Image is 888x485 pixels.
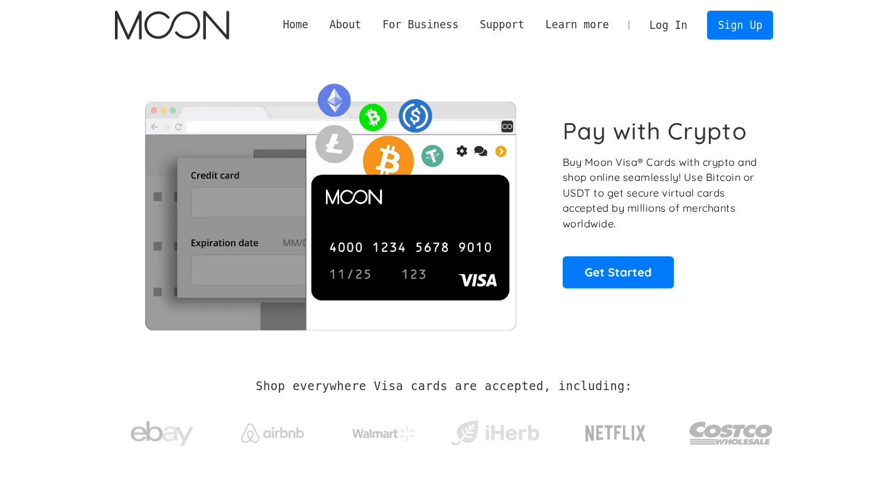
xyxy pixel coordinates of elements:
div: For Business [372,17,469,33]
div: For Business [382,17,458,33]
img: Costco [689,410,773,457]
a: Log In [639,11,698,39]
div: Support [469,17,534,33]
div: About [330,17,362,33]
img: iHerb [448,417,542,450]
img: ebay [131,414,193,454]
p: Buy Moon Visa® Cards with crypto and shop online seamlessly! Use Bitcoin or USDT to get secure vi... [563,155,759,232]
img: Moon Logo [115,11,229,40]
img: Netflix [584,418,647,449]
a: iHerb [448,405,542,456]
div: Learn more [545,17,609,33]
div: About [319,17,372,33]
a: Netflix [560,405,672,455]
img: Airbnb [241,423,304,443]
a: Sign Up [707,11,772,39]
img: Walmart [352,426,415,441]
a: Costco [689,397,773,463]
a: home [115,11,229,40]
a: Get Started [563,256,674,288]
h1: Pay with Crypto [563,117,747,145]
div: Learn more [535,17,620,33]
a: Home [273,17,319,33]
h2: Shop everywhere Visa cards are accepted, including: [256,379,632,393]
a: Walmart [337,413,431,447]
a: ebay [115,401,208,460]
a: Airbnb [226,411,320,449]
img: Moon Cards let you spend your crypto anywhere Visa is accepted. [115,75,545,330]
div: Support [480,17,524,33]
